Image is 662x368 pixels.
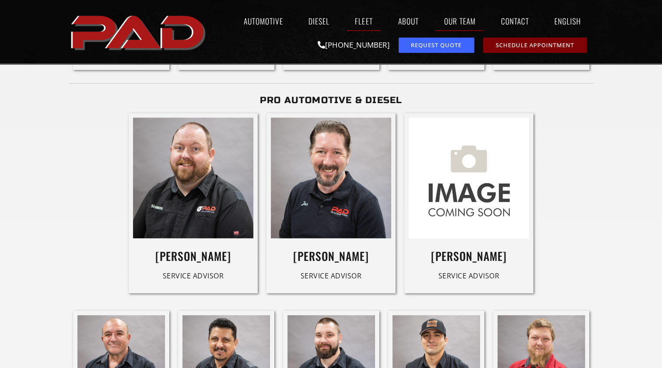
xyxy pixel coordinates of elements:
img: The image shows the word "PAD" in bold, red, uppercase letters with a slight shadow effect. [68,8,210,56]
img: A man with a short beard and light brown hair wearing a black collared shirt with the name “Shawn... [133,118,253,238]
a: request a service or repair quote [399,38,474,53]
span: Schedule Appointment [496,42,574,48]
a: Contact [492,11,537,31]
nav: Menu [210,11,593,31]
div: Service Advisor [271,271,391,281]
div: Service Advisor [133,271,253,281]
img: A man with brown hair and a beard smiles at the camera, wearing a black polo shirt with embroider... [271,118,391,238]
a: Our Team [435,11,483,31]
a: Fleet [347,11,381,31]
span: Request Quote [411,42,462,48]
img: A placeholder graphic with a camera icon and the words “IMAGE COMING SOON” in bold text. [409,118,529,238]
a: [PHONE_NUMBER] [318,40,390,50]
h3: [PERSON_NAME] [409,249,529,263]
h3: [PERSON_NAME] [133,249,253,263]
a: pro automotive and diesel home page [68,8,210,56]
a: Diesel [300,11,338,31]
h3: [PERSON_NAME] [271,249,391,263]
a: About [389,11,427,31]
div: Service Advisor [409,271,529,281]
h2: Pro Automotive & Diesel [69,92,594,108]
a: Automotive [235,11,291,31]
a: schedule repair or service appointment [483,38,587,53]
a: English [546,11,593,31]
